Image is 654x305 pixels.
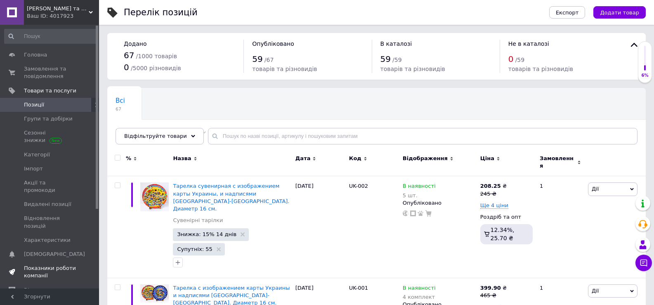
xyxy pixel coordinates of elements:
[4,29,97,44] input: Пошук
[556,9,579,16] span: Експорт
[515,57,525,63] span: / 59
[208,128,637,144] input: Пошук по назві позиції, артикулу і пошуковим запитам
[24,115,73,123] span: Групи та добірки
[252,40,294,47] span: Опубліковано
[508,66,573,72] span: товарів та різновидів
[252,54,262,64] span: 59
[480,155,494,162] span: Ціна
[349,155,361,162] span: Код
[403,199,476,207] div: Опубліковано
[116,106,125,112] span: 67
[535,176,586,278] div: 1
[124,133,187,139] span: Відфільтруйте товари
[480,284,507,292] div: ₴
[177,232,236,237] span: Знижка: 15% 14 днів
[293,176,347,278] div: [DATE]
[24,65,76,80] span: Замовлення та повідомлення
[126,155,131,162] span: %
[124,8,198,17] div: Перелік позицій
[24,179,76,194] span: Акції та промокоди
[380,40,412,47] span: В каталозі
[380,54,391,64] span: 59
[295,155,311,162] span: Дата
[140,284,169,303] img: Тарелка с изображением карты Украины и надписями Украина-Ukraine. Диаметр 16 см. Комплект-2 шт.
[24,87,76,95] span: Товари та послуги
[136,53,177,59] span: / 1000 товарів
[403,294,436,300] div: 4 комплект
[27,12,99,20] div: Ваш ID: 4017923
[24,201,71,208] span: Видалені позиції
[508,54,514,64] span: 0
[392,57,402,63] span: / 59
[177,246,212,252] span: Супутніх: 55
[540,155,575,170] span: Замовлення
[638,73,652,78] div: 6%
[173,183,289,212] a: Тарелка сувенирная с изображением карты Украины, и надписями [GEOGRAPHIC_DATA]-[GEOGRAPHIC_DATA]....
[24,165,43,173] span: Імпорт
[24,265,76,279] span: Показники роботи компанії
[592,288,599,294] span: Дії
[24,251,85,258] span: [DEMOGRAPHIC_DATA]
[380,66,445,72] span: товарів та різновидів
[349,285,368,291] span: UK-001
[24,286,45,294] span: Відгуки
[480,292,507,299] div: 465 ₴
[252,66,317,72] span: товарів та різновидів
[264,57,274,63] span: / 67
[173,217,223,224] a: Сувенірні тарілки
[116,97,125,104] span: Всі
[131,65,181,71] span: / 5000 різновидів
[24,151,50,158] span: Категорії
[480,182,507,190] div: ₴
[600,9,639,16] span: Додати товар
[480,183,501,189] b: 208.25
[549,6,586,19] button: Експорт
[24,51,47,59] span: Головна
[403,155,448,162] span: Відображення
[27,5,89,12] span: Світ Магнітів та Подарунків.
[480,213,533,221] div: Роздріб та опт
[480,190,507,198] div: 245 ₴
[593,6,646,19] button: Додати товар
[491,227,515,241] span: 12.34%, 25.70 ₴
[592,186,599,192] span: Дії
[480,285,501,291] b: 399.90
[508,40,549,47] span: Не в каталозі
[403,192,436,199] div: 5 шт.
[24,215,76,229] span: Відновлення позицій
[24,101,44,109] span: Позиції
[124,50,134,60] span: 67
[124,40,146,47] span: Додано
[349,183,368,189] span: UK-002
[24,129,76,144] span: Сезонні знижки
[173,155,191,162] span: Назва
[403,285,436,293] span: В наявності
[24,236,71,244] span: Характеристики
[124,62,129,72] span: 0
[635,255,652,271] button: Чат з покупцем
[480,202,508,209] span: Ще 4 ціни
[107,120,215,151] div: Корневая группа, Українська символіка і атрибутика
[403,183,436,192] span: В наявності
[140,182,169,211] img: Тарелка сувенирная с изображением карты Украины, и надписями Украина-Ukraine. Диаметр 16 см.
[116,128,198,136] span: Корневая группа, Украї...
